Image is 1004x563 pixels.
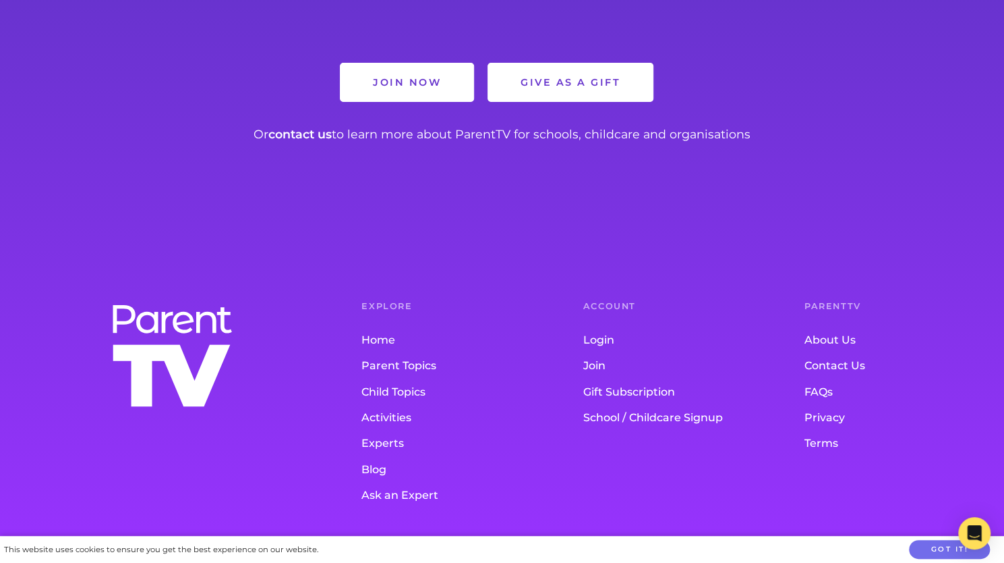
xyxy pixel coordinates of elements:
[583,302,750,311] h6: Account
[583,405,750,431] a: School / Childcare Signup
[804,353,972,379] a: Contact Us
[108,302,236,411] img: parenttv-logo-stacked-white.f9d0032.svg
[32,124,972,145] p: Or to learn more about ParentTV for schools, childcare and organisations
[361,431,529,457] a: Experts
[909,540,990,560] button: Got it!
[361,379,529,405] a: Child Topics
[804,431,972,457] a: Terms
[361,457,529,483] a: Blog
[361,405,529,431] a: Activities
[488,63,653,101] a: Give as a Gift
[361,302,529,311] h6: Explore
[583,379,750,405] a: Gift Subscription
[4,543,318,557] div: This website uses cookies to ensure you get the best experience on our website.
[361,327,529,353] a: Home
[361,353,529,379] a: Parent Topics
[583,327,750,353] a: Login
[804,302,972,311] h6: ParentTV
[268,127,332,141] a: contact us
[804,405,972,431] a: Privacy
[958,517,991,549] div: Open Intercom Messenger
[583,353,750,379] a: Join
[804,327,972,353] a: About Us
[804,379,972,405] a: FAQs
[361,483,529,508] a: Ask an Expert
[341,63,473,101] a: Join Now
